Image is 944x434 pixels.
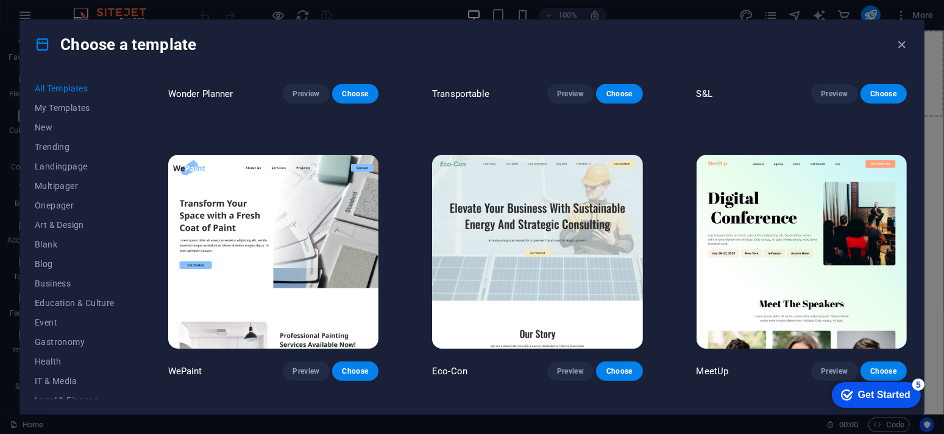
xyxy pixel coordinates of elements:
span: Business [35,279,115,288]
button: Onepager [35,196,115,215]
span: My Templates [35,103,115,113]
span: Preview [293,366,319,376]
span: IT & Media [35,376,115,386]
button: Blog [35,254,115,274]
button: Preview [547,84,594,104]
span: Preview [557,89,584,99]
button: Health [35,352,115,371]
button: IT & Media [35,371,115,391]
button: Blank [35,235,115,254]
span: Choose [870,366,897,376]
span: Legal & Finance [35,396,115,405]
button: Preview [283,361,329,381]
button: Preview [811,361,857,381]
span: Art & Design [35,220,115,230]
button: Preview [283,84,329,104]
span: Preview [821,89,848,99]
span: New [35,123,115,132]
button: Business [35,274,115,293]
p: MeetUp [697,365,729,377]
p: WePaint [168,365,202,377]
button: Choose [861,84,907,104]
span: Preview [293,89,319,99]
button: New [35,118,115,137]
p: S&L [697,88,712,100]
span: Landingpage [35,162,115,171]
button: All Templates [35,79,115,98]
div: 5 [87,2,99,15]
span: Paste clipboard [447,53,514,70]
span: Choose [342,89,369,99]
span: Gastronomy [35,337,115,347]
button: Choose [332,84,378,104]
span: Blog [35,259,115,269]
button: Legal & Finance [35,391,115,410]
button: Trending [35,137,115,157]
span: Health [35,357,115,366]
button: Education & Culture [35,293,115,313]
span: Education & Culture [35,298,115,308]
button: Preview [811,84,857,104]
button: Multipager [35,176,115,196]
button: Gastronomy [35,332,115,352]
span: Blank [35,240,115,249]
img: Eco-Con [432,155,642,349]
span: Multipager [35,181,115,191]
span: Choose [606,89,633,99]
p: Wonder Planner [168,88,233,100]
button: Landingpage [35,157,115,176]
button: Choose [596,84,642,104]
span: Choose [870,89,897,99]
button: Art & Design [35,215,115,235]
button: My Templates [35,98,115,118]
span: Onepager [35,201,115,210]
div: Get Started [33,13,85,24]
span: Preview [557,366,584,376]
img: MeetUp [697,155,907,349]
button: Choose [332,361,378,381]
img: WePaint [168,155,378,349]
span: Choose [342,366,369,376]
p: Eco-Con [432,365,467,377]
button: Choose [861,361,907,381]
span: All Templates [35,84,115,93]
h4: Choose a template [35,35,196,54]
span: Choose [606,366,633,376]
span: Preview [821,366,848,376]
button: Choose [596,361,642,381]
span: Add elements [382,53,442,70]
button: Event [35,313,115,332]
p: Transportable [432,88,489,100]
div: Get Started 5 items remaining, 0% complete [7,6,96,32]
button: Preview [547,361,594,381]
span: Event [35,318,115,327]
span: Trending [35,142,115,152]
